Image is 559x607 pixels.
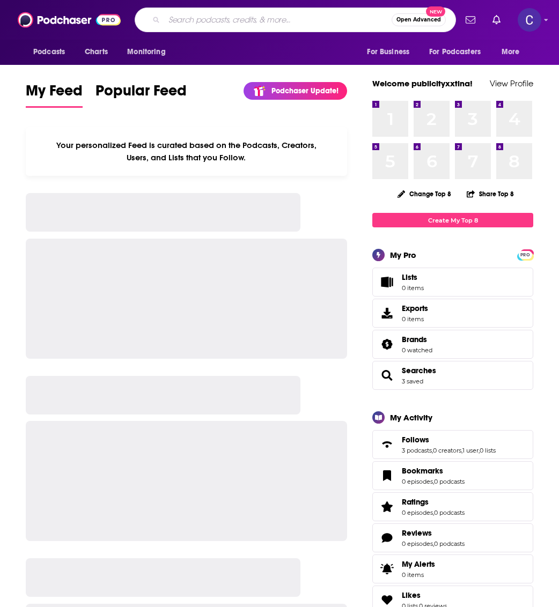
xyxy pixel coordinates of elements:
[402,509,433,516] a: 0 episodes
[372,492,533,521] span: Ratings
[480,447,496,454] a: 0 lists
[376,337,398,352] a: Brands
[402,571,435,579] span: 0 items
[402,590,421,600] span: Likes
[434,478,465,485] a: 0 podcasts
[432,447,433,454] span: ,
[85,45,108,60] span: Charts
[402,346,432,354] a: 0 watched
[26,42,79,62] button: open menu
[402,497,429,507] span: Ratings
[372,554,533,583] a: My Alerts
[402,284,424,292] span: 0 items
[402,435,496,445] a: Follows
[402,335,427,344] span: Brands
[18,10,121,30] img: Podchaser - Follow, Share and Rate Podcasts
[402,540,433,547] a: 0 episodes
[518,8,541,32] span: Logged in as publicityxxtina
[95,82,187,106] span: Popular Feed
[26,127,347,176] div: Your personalized Feed is curated based on the Podcasts, Creators, Users, and Lists that you Follow.
[402,528,465,538] a: Reviews
[26,82,83,108] a: My Feed
[422,42,496,62] button: open menu
[372,78,473,88] a: Welcome publicityxxtina!
[402,559,435,569] span: My Alerts
[402,315,428,323] span: 0 items
[390,412,432,423] div: My Activity
[376,306,398,321] span: Exports
[120,42,179,62] button: open menu
[461,447,462,454] span: ,
[519,250,532,258] a: PRO
[433,540,434,547] span: ,
[392,13,446,26] button: Open AdvancedNew
[372,430,533,459] span: Follows
[376,437,398,452] a: Follows
[372,461,533,490] span: Bookmarks
[402,272,417,282] span: Lists
[376,561,398,576] span: My Alerts
[372,330,533,359] span: Brands
[518,8,541,32] button: Show profile menu
[402,377,423,385] a: 3 saved
[433,509,434,516] span: ,
[164,11,392,28] input: Search podcasts, credits, & more...
[402,272,424,282] span: Lists
[402,303,428,313] span: Exports
[271,86,339,95] p: Podchaser Update!
[402,335,432,344] a: Brands
[376,530,398,545] a: Reviews
[466,183,514,204] button: Share Top 8
[95,82,187,108] a: Popular Feed
[518,8,541,32] img: User Profile
[402,366,436,375] a: Searches
[434,509,465,516] a: 0 podcasts
[490,78,533,88] a: View Profile
[429,45,481,60] span: For Podcasters
[479,447,480,454] span: ,
[372,523,533,552] span: Reviews
[433,478,434,485] span: ,
[402,590,447,600] a: Likes
[402,478,433,485] a: 0 episodes
[402,447,432,454] a: 3 podcasts
[488,11,505,29] a: Show notifications dropdown
[390,250,416,260] div: My Pro
[391,187,458,201] button: Change Top 8
[402,466,443,476] span: Bookmarks
[402,435,429,445] span: Follows
[376,468,398,483] a: Bookmarks
[433,447,461,454] a: 0 creators
[33,45,65,60] span: Podcasts
[426,6,445,17] span: New
[372,299,533,328] a: Exports
[462,447,479,454] a: 1 user
[434,540,465,547] a: 0 podcasts
[372,213,533,227] a: Create My Top 8
[376,368,398,383] a: Searches
[461,11,480,29] a: Show notifications dropdown
[372,361,533,390] span: Searches
[402,497,465,507] a: Ratings
[396,17,441,23] span: Open Advanced
[367,45,409,60] span: For Business
[402,466,465,476] a: Bookmarks
[502,45,520,60] span: More
[372,268,533,297] a: Lists
[376,499,398,514] a: Ratings
[402,528,432,538] span: Reviews
[78,42,114,62] a: Charts
[494,42,533,62] button: open menu
[26,82,83,106] span: My Feed
[127,45,165,60] span: Monitoring
[135,8,456,32] div: Search podcasts, credits, & more...
[359,42,423,62] button: open menu
[376,275,398,290] span: Lists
